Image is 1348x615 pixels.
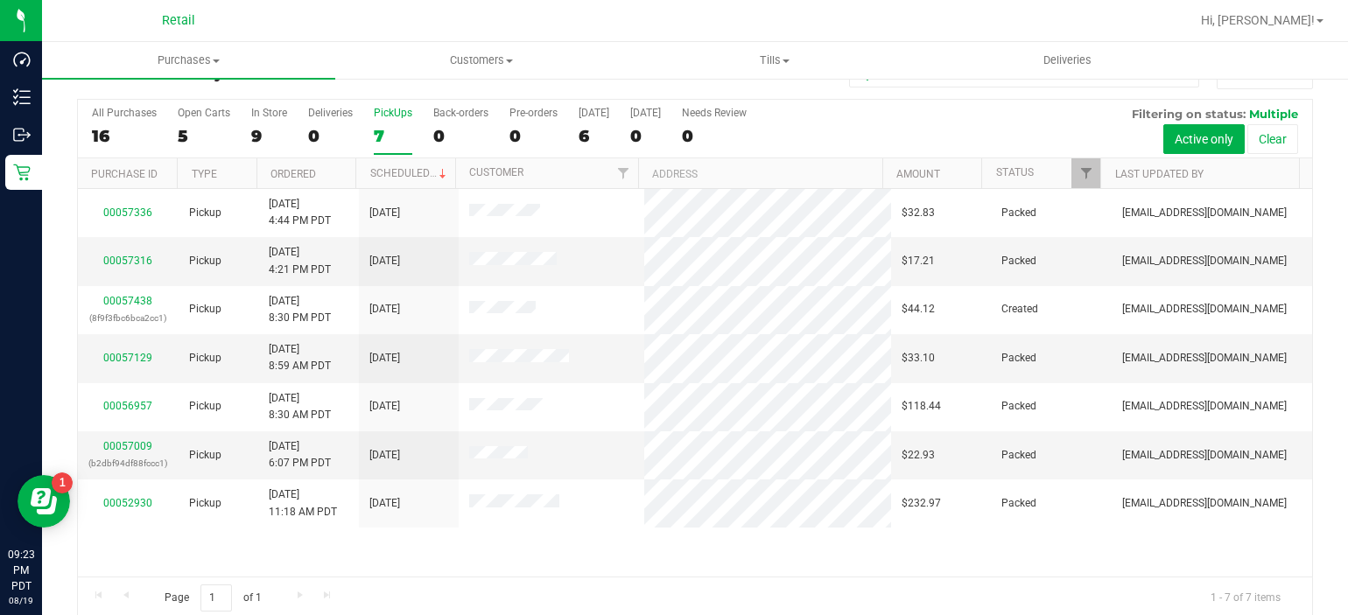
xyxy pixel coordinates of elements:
span: [EMAIL_ADDRESS][DOMAIN_NAME] [1122,495,1287,512]
input: 1 [200,584,232,612]
a: 00057336 [103,206,152,219]
div: 0 [682,126,747,146]
span: [DATE] 11:18 AM PDT [269,486,337,520]
a: Scheduled [370,167,450,179]
div: All Purchases [92,107,157,119]
span: [EMAIL_ADDRESS][DOMAIN_NAME] [1122,301,1287,318]
p: (8f9f3fbc6bca2cc1) [88,310,168,326]
div: Open Carts [178,107,230,119]
span: $118.44 [902,398,941,415]
button: Clear [1247,124,1298,154]
span: $232.97 [902,495,941,512]
div: Pre-orders [509,107,558,119]
span: [DATE] 8:59 AM PDT [269,341,331,374]
span: 1 - 7 of 7 items [1197,584,1295,611]
span: $22.93 [902,447,935,464]
a: 00057129 [103,352,152,364]
inline-svg: Retail [13,164,31,181]
a: 00057438 [103,295,152,307]
button: Active only [1163,124,1245,154]
span: [DATE] [369,447,400,464]
iframe: Resource center unread badge [52,472,73,493]
span: Page of 1 [150,584,276,612]
a: 00052930 [103,497,152,509]
a: Status [996,166,1034,178]
a: Deliveries [921,42,1214,79]
a: Purchases [42,42,335,79]
span: Purchases [42,52,335,68]
span: [DATE] [369,398,400,415]
span: $33.10 [902,350,935,367]
span: [DATE] 6:07 PM PDT [269,438,331,472]
span: Pickup [189,447,221,464]
div: 0 [433,126,488,146]
div: Needs Review [682,107,747,119]
inline-svg: Inventory [13,88,31,106]
span: Pickup [189,495,221,512]
span: Packed [1001,398,1036,415]
span: Packed [1001,205,1036,221]
span: $44.12 [902,301,935,318]
a: Customer [469,166,523,178]
span: Created [1001,301,1038,318]
iframe: Resource center [18,475,70,528]
span: [DATE] [369,205,400,221]
a: Purchase ID [91,168,158,180]
span: Pickup [189,398,221,415]
p: 08/19 [8,594,34,607]
div: 0 [308,126,353,146]
a: 00056957 [103,400,152,412]
span: Retail [162,13,195,28]
div: [DATE] [579,107,609,119]
span: Hi, [PERSON_NAME]! [1201,13,1315,27]
span: [DATE] [369,253,400,269]
a: Last Updated By [1115,168,1204,180]
a: Filter [609,158,638,188]
a: 00057316 [103,255,152,267]
div: [DATE] [630,107,661,119]
span: Packed [1001,350,1036,367]
span: $32.83 [902,205,935,221]
h3: Purchase Summary: [77,66,489,82]
span: [EMAIL_ADDRESS][DOMAIN_NAME] [1122,447,1287,464]
span: Pickup [189,205,221,221]
a: 00057009 [103,440,152,452]
inline-svg: Outbound [13,126,31,143]
span: Packed [1001,495,1036,512]
span: Pickup [189,253,221,269]
div: 7 [374,126,412,146]
span: [DATE] [369,350,400,367]
div: 5 [178,126,230,146]
div: 16 [92,126,157,146]
span: Packed [1001,447,1036,464]
span: Packed [1001,253,1036,269]
span: [DATE] 4:44 PM PDT [269,196,331,229]
a: Filter [1071,158,1100,188]
span: Customers [336,52,628,68]
div: 9 [251,126,287,146]
p: (b2dbf94df88fccc1) [88,455,168,472]
span: Tills [629,52,921,68]
span: Filtering on status: [1132,107,1246,121]
span: $17.21 [902,253,935,269]
th: Address [638,158,882,189]
span: [DATE] 8:30 PM PDT [269,293,331,326]
span: Deliveries [1020,52,1115,68]
span: Multiple [1249,107,1298,121]
a: Amount [896,168,940,180]
a: Type [192,168,217,180]
a: Ordered [270,168,316,180]
span: [DATE] 4:21 PM PDT [269,244,331,277]
span: [EMAIL_ADDRESS][DOMAIN_NAME] [1122,205,1287,221]
div: 6 [579,126,609,146]
div: Deliveries [308,107,353,119]
span: [DATE] [369,301,400,318]
span: [DATE] 8:30 AM PDT [269,390,331,423]
div: 0 [630,126,661,146]
span: [DATE] [369,495,400,512]
div: PickUps [374,107,412,119]
span: Pickup [189,301,221,318]
a: Tills [628,42,922,79]
span: [EMAIL_ADDRESS][DOMAIN_NAME] [1122,350,1287,367]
